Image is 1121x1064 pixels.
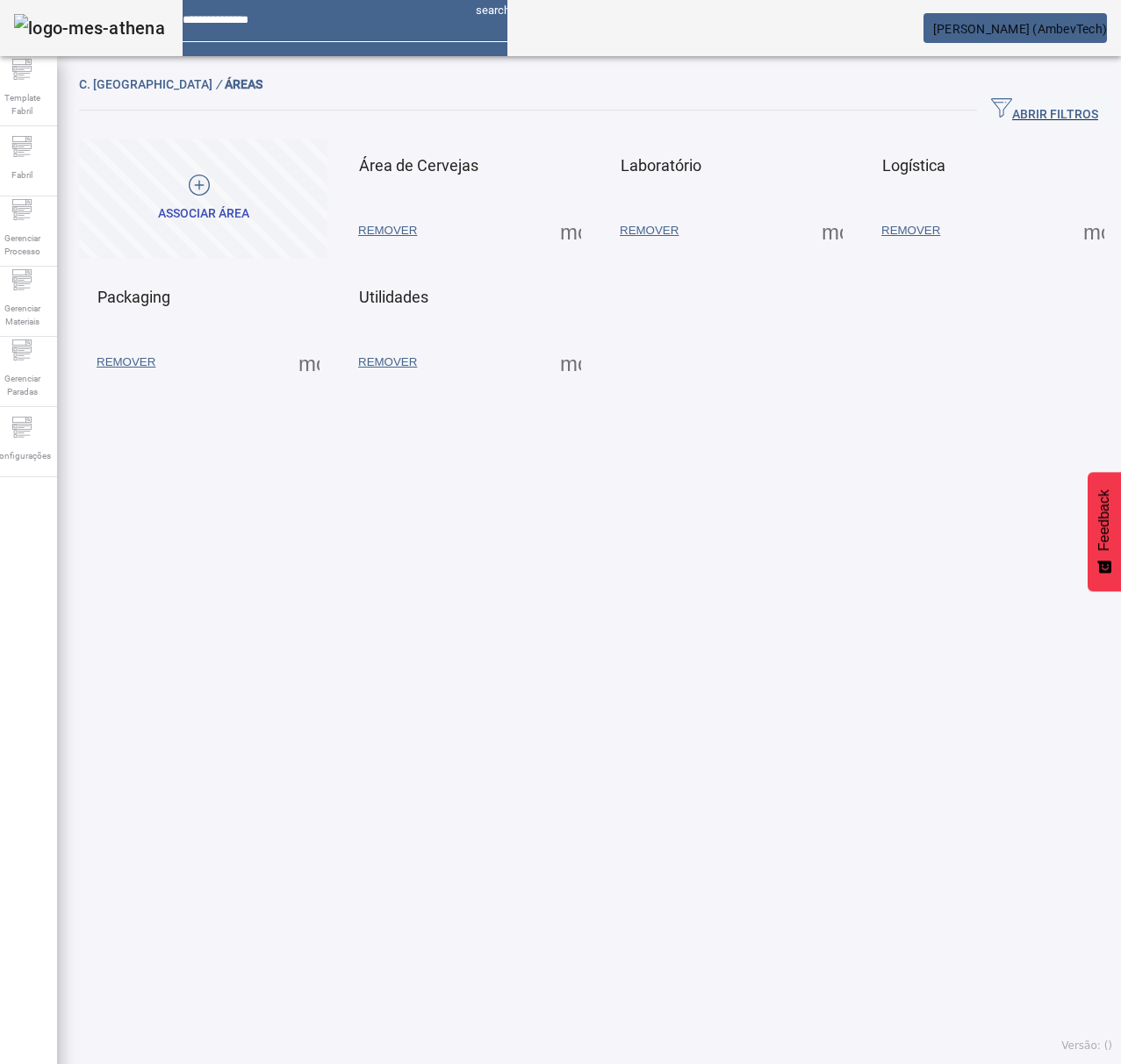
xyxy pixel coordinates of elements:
button: Mais [816,215,848,246]
span: Área de Cervejas [359,156,478,175]
button: REMOVER [349,215,426,246]
img: logo-mes-athena [14,14,165,42]
span: REMOVER [881,222,940,239]
button: REMOVER [349,346,426,378]
span: C. [GEOGRAPHIC_DATA] [79,77,225,91]
button: Mais [293,346,325,378]
span: ÁREAS [225,77,262,91]
span: Fabril [6,163,38,187]
em: / [216,77,221,91]
span: REMOVER [358,222,417,239]
div: Associar área [158,205,249,223]
button: Feedback - Mostrar pesquisa [1088,472,1121,591]
button: REMOVER [873,215,949,246]
button: REMOVER [88,346,164,378]
button: REMOVER [611,215,687,246]
span: ABRIR FILTROS [991,97,1098,124]
button: Associar área [79,139,327,258]
span: Packaging [97,288,170,306]
span: Logística [882,156,945,175]
span: Utilidades [359,288,428,306]
button: Mais [1078,215,1110,246]
span: [PERSON_NAME] (AmbevTech) [933,22,1107,36]
button: Mais [555,215,586,246]
span: Laboratório [621,156,701,175]
span: Versão: () [1061,1039,1112,1052]
span: REMOVER [97,353,155,371]
span: REMOVER [620,222,679,239]
button: ABRIR FILTROS [977,95,1112,126]
span: REMOVER [358,353,417,371]
button: Mais [555,346,586,378]
span: Feedback [1096,489,1112,551]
